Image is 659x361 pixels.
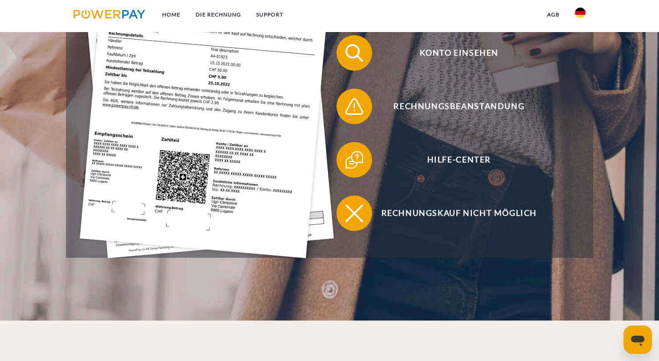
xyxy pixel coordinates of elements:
[350,35,568,71] span: Konto einsehen
[343,95,365,118] img: qb_warning.svg
[343,202,365,224] img: qb_close.svg
[343,42,365,64] img: qb_search.svg
[343,149,365,171] img: qb_help.svg
[188,7,249,23] a: DIE RECHNUNG
[623,325,652,354] iframe: Schaltfläche zum Öffnen des Messaging-Fensters; Konversation läuft
[249,7,291,23] a: SUPPORT
[336,142,568,178] button: Hilfe-Center
[336,35,568,71] button: Konto einsehen
[350,89,568,124] span: Rechnungsbeanstandung
[350,195,568,231] span: Rechnungskauf nicht möglich
[575,8,585,18] img: de
[336,89,568,124] button: Rechnungsbeanstandung
[336,195,568,231] button: Rechnungskauf nicht möglich
[350,142,568,178] span: Hilfe-Center
[155,7,188,23] a: Home
[540,7,567,23] a: agb
[74,10,145,19] img: logo-powerpay.svg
